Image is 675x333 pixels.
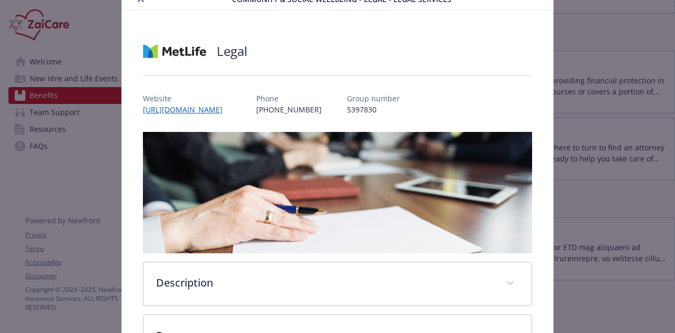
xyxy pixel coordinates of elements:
[143,93,231,104] p: Website
[217,42,247,60] h2: Legal
[347,93,400,104] p: Group number
[143,132,532,253] img: banner
[143,262,531,306] div: Description
[143,35,206,67] img: Metlife Inc
[156,275,493,291] p: Description
[347,104,400,115] p: 5397830
[256,93,322,104] p: Phone
[143,104,231,115] a: [URL][DOMAIN_NAME]
[256,104,322,115] p: [PHONE_NUMBER]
